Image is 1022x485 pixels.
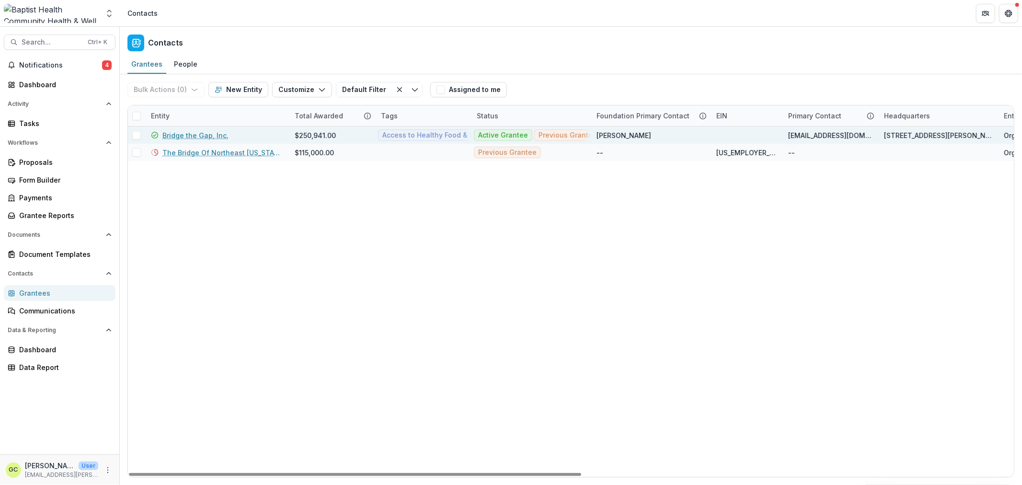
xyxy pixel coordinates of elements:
[471,111,504,121] div: Status
[471,105,591,126] div: Status
[878,105,998,126] div: Headquarters
[19,61,102,69] span: Notifications
[8,101,102,107] span: Activity
[79,462,98,470] p: User
[102,464,114,476] button: More
[19,118,108,128] div: Tasks
[375,105,471,126] div: Tags
[4,154,115,170] a: Proposals
[999,4,1018,23] button: Get Help
[430,82,507,97] button: Assigned to me
[19,210,108,220] div: Grantee Reports
[884,130,992,140] div: [STREET_ADDRESS][PERSON_NAME]
[8,139,102,146] span: Workflows
[782,111,847,121] div: Primary Contact
[4,303,115,319] a: Communications
[478,131,528,139] span: Active Grantee
[4,77,115,92] a: Dashboard
[591,111,695,121] div: Foundation Primary Contact
[8,327,102,334] span: Data & Reporting
[127,82,205,97] button: Bulk Actions (0)
[19,249,108,259] div: Document Templates
[788,130,873,140] div: [EMAIL_ADDRESS][DOMAIN_NAME]
[145,111,175,121] div: Entity
[19,306,108,316] div: Communications
[103,4,116,23] button: Open entity switcher
[25,461,75,471] p: [PERSON_NAME]
[9,467,18,473] div: Glenwood Charles
[878,111,936,121] div: Headquarters
[86,37,109,47] div: Ctrl + K
[976,4,995,23] button: Partners
[22,38,82,46] span: Search...
[4,4,99,23] img: Baptist Health Community Health & Well Being logo
[19,193,108,203] div: Payments
[4,190,115,206] a: Payments
[597,148,603,158] div: --
[375,111,403,121] div: Tags
[782,105,878,126] div: Primary Contact
[162,130,229,140] a: Bridge the Gap, Inc.
[711,111,733,121] div: EIN
[162,148,283,158] a: The Bridge Of Northeast [US_STATE] Inc
[127,55,166,74] a: Grantees
[4,342,115,358] a: Dashboard
[170,57,201,71] div: People
[711,105,782,126] div: EIN
[124,6,161,20] nav: breadcrumb
[4,115,115,131] a: Tasks
[19,175,108,185] div: Form Builder
[289,105,375,126] div: Total Awarded
[539,131,597,139] span: Previous Grantee
[102,60,112,70] span: 4
[19,157,108,167] div: Proposals
[25,471,98,479] p: [EMAIL_ADDRESS][PERSON_NAME][DOMAIN_NAME]
[4,285,115,301] a: Grantees
[295,130,336,140] div: $250,941.00
[407,82,423,97] button: Toggle menu
[591,105,711,126] div: Foundation Primary Contact
[127,57,166,71] div: Grantees
[4,58,115,73] button: Notifications4
[4,266,115,281] button: Open Contacts
[289,111,349,121] div: Total Awarded
[19,288,108,298] div: Grantees
[4,227,115,242] button: Open Documents
[382,131,515,139] span: Access to Healthy Food & Food Security
[4,246,115,262] a: Document Templates
[716,148,777,158] div: [US_EMPLOYER_IDENTIFICATION_NUMBER]
[4,135,115,150] button: Open Workflows
[336,82,392,97] button: Default Filter
[4,35,115,50] button: Search...
[4,96,115,112] button: Open Activity
[478,149,537,157] span: Previous Grantee
[4,359,115,375] a: Data Report
[19,80,108,90] div: Dashboard
[145,105,289,126] div: Entity
[4,208,115,223] a: Grantee Reports
[295,148,334,158] div: $115,000.00
[597,130,651,140] div: [PERSON_NAME]
[788,148,795,158] div: --
[148,38,183,47] h2: Contacts
[4,172,115,188] a: Form Builder
[19,362,108,372] div: Data Report
[127,8,158,18] div: Contacts
[392,82,407,97] button: Clear filter
[4,323,115,338] button: Open Data & Reporting
[19,345,108,355] div: Dashboard
[170,55,201,74] a: People
[8,270,102,277] span: Contacts
[272,82,332,97] button: Customize
[208,82,268,97] button: New Entity
[8,231,102,238] span: Documents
